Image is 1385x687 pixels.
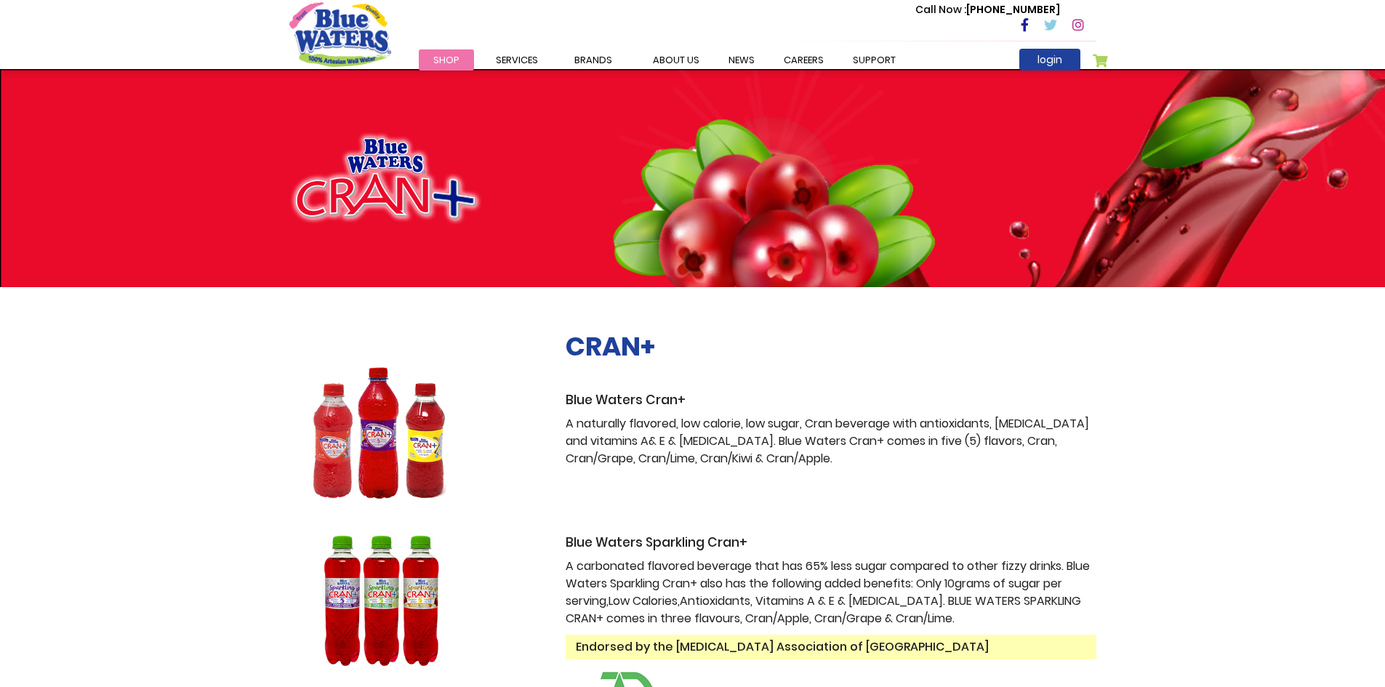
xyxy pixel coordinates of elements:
[566,535,1096,550] h3: Blue Waters Sparkling Cran+
[566,635,1096,659] span: Endorsed by the [MEDICAL_DATA] Association of [GEOGRAPHIC_DATA]
[433,53,459,67] span: Shop
[838,49,910,71] a: support
[1019,49,1080,71] a: login
[638,49,714,71] a: about us
[289,535,472,667] img: Sparkling Cran 330ml
[915,2,1060,17] p: [PHONE_NUMBER]
[714,49,769,71] a: News
[566,415,1096,467] p: A naturally flavored, low calorie, low sugar, Cran beverage with antioxidants, [MEDICAL_DATA] and...
[574,53,612,67] span: Brands
[769,49,838,71] a: careers
[566,393,1096,408] h3: Blue Waters Cran+
[289,2,391,66] a: store logo
[915,2,966,17] span: Call Now :
[566,331,1096,362] h2: CRAN+
[566,558,1096,627] p: A carbonated flavored beverage that has 65% less sugar compared to other fizzy drinks. Blue Water...
[496,53,538,67] span: Services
